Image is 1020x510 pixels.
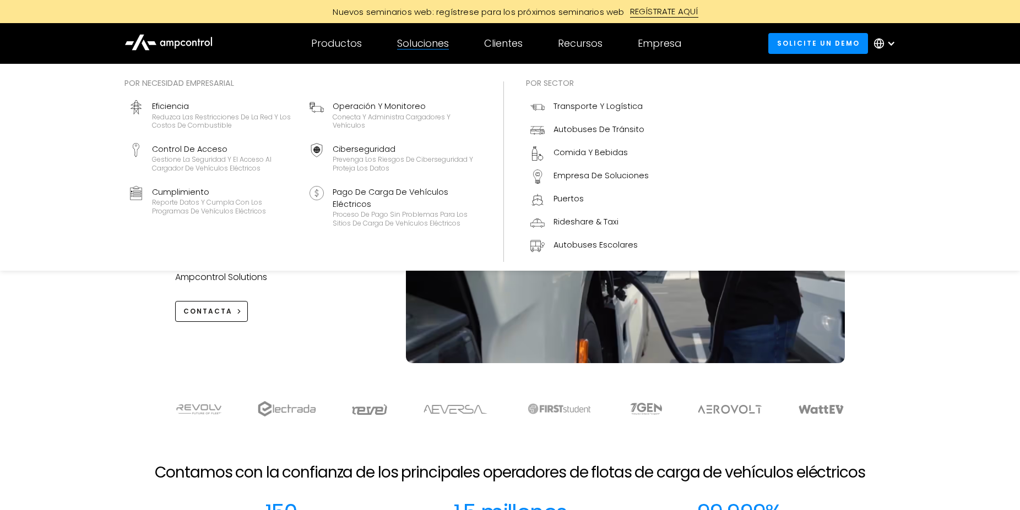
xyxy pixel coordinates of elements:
div: CONTACTA [183,306,232,316]
a: Rideshare & Taxi [526,211,653,234]
div: Empresa de soluciones [554,169,649,182]
div: REGÍSTRATE AQUÍ [630,6,698,18]
a: Autobuses escolares [526,234,653,257]
div: Soluciones [397,37,449,50]
div: Productos [311,37,362,50]
div: Reporte datos y cumpla con los programas de vehículos eléctricos [152,198,296,215]
a: CiberseguridadPrevenga los riesgos de ciberseguridad y proteja los datos [305,139,481,177]
div: Operación y monitoreo [333,100,477,112]
a: Nuevos seminarios web: regístrese para los próximos seminarios webREGÍSTRATE AQUÍ [262,6,758,18]
div: Autobuses escolares [554,239,638,251]
div: Eficiencia [152,100,296,112]
a: Puertos [526,188,653,211]
div: Pago de carga de vehículos eléctricos [333,186,477,211]
div: Cumplimiento [152,186,296,198]
a: EficienciaReduzca las restricciones de la red y los costos de combustible [124,96,301,134]
a: Control de accesoGestione la seguridad y el acceso al cargador de vehículos eléctricos [124,139,301,177]
img: WattEV logo [798,405,844,414]
div: Recursos [558,37,603,50]
a: Operación y monitoreoConecta y administra cargadores y vehículos [305,96,481,134]
div: Proceso de pago sin problemas para los sitios de carga de vehículos eléctricos [333,210,477,227]
div: Puertos [554,193,584,205]
div: Ciberseguridad [333,143,477,155]
div: Prevenga los riesgos de ciberseguridad y proteja los datos [333,155,477,172]
div: Clientes [484,37,523,50]
div: Nuevos seminarios web: regístrese para los próximos seminarios web [322,6,630,18]
div: Transporte y logística [554,100,643,112]
div: Por necesidad empresarial [124,77,481,89]
div: Autobuses de tránsito [554,123,644,135]
a: Autobuses de tránsito [526,119,653,142]
h2: Contamos con la confianza de los principales operadores de flotas de carga de vehículos eléctricos [155,463,865,482]
div: Empresa [638,37,681,50]
a: Empresa de soluciones [526,165,653,188]
img: Aerovolt Logo [697,405,763,414]
div: Control de acceso [152,143,296,155]
a: Comida y bebidas [526,142,653,165]
div: Por sector [526,77,653,89]
div: Reduzca las restricciones de la red y los costos de combustible [152,113,296,130]
div: Conecta y administra cargadores y vehículos [333,113,477,130]
div: Comida y bebidas [554,146,628,158]
a: Transporte y logística [526,96,653,119]
div: Gestione la seguridad y el acceso al cargador de vehículos eléctricos [152,155,296,172]
a: CumplimientoReporte datos y cumpla con los programas de vehículos eléctricos [124,182,301,232]
img: electrada logo [258,401,316,416]
a: Pago de carga de vehículos eléctricosProceso de pago sin problemas para los sitios de carga de ve... [305,182,481,232]
a: CONTACTA [175,301,248,321]
div: Rideshare & Taxi [554,216,618,228]
a: Solicite un demo [768,33,868,53]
